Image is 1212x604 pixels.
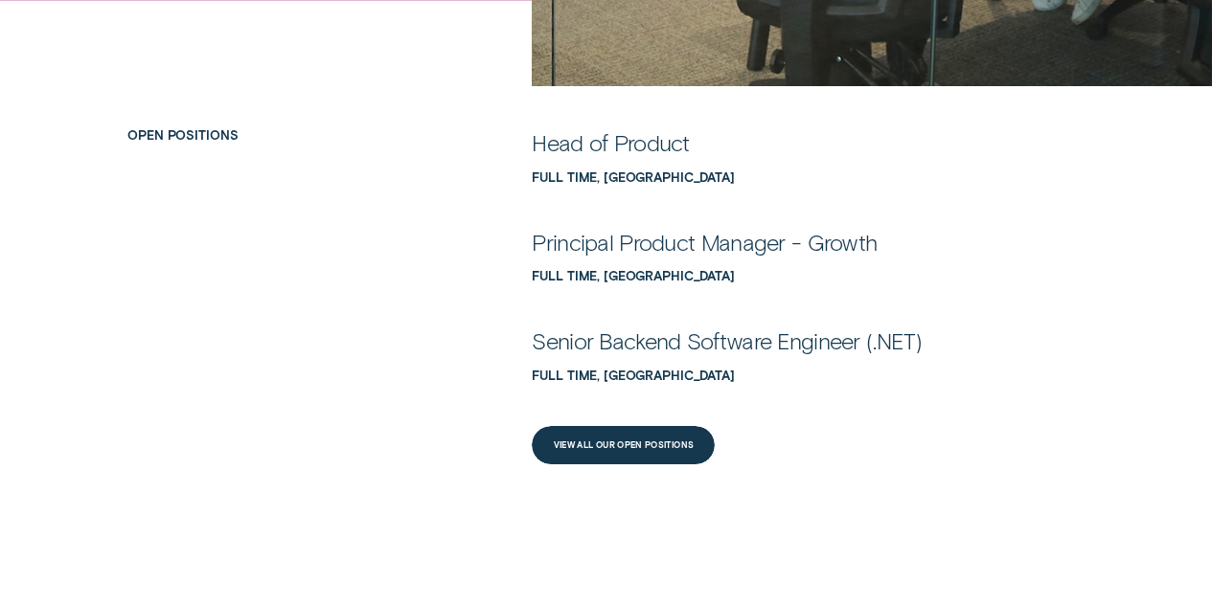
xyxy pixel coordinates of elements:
a: Principal Product Manager - GrowthFull Time, Sydney [532,242,1084,284]
div: Full Time, Sydney [532,369,1084,383]
a: Head of ProductFull Time, Sydney [532,143,1084,185]
div: Full Time, Sydney [532,170,1084,185]
div: Full Time, Sydney [532,269,1084,283]
div: Principal Product Manager - Growth [532,228,877,257]
div: Head of Product [532,128,689,157]
div: Senior Backend Software Engineer (.NET) [532,326,922,355]
h2: Open Positions [121,128,445,143]
a: View All Our Open Positions [532,426,715,464]
a: Senior Backend Software Engineer (.NET)Full Time, Sydney [532,341,1084,383]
